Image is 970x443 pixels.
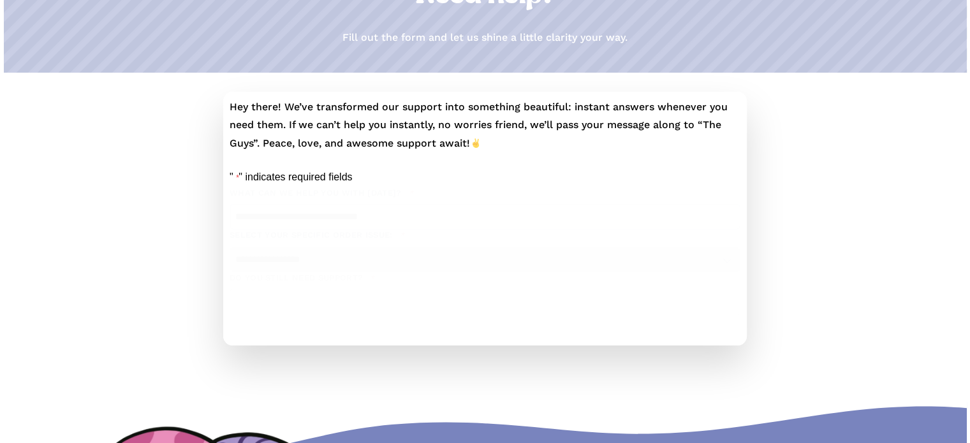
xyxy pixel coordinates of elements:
label: Select your specific order issue: [230,229,740,241]
label: What can we help you with [DATE]? [230,187,740,199]
p: Fill out the form and let us shine a little clarity your way. [342,29,628,47]
img: ✌️ [471,138,481,148]
label: Do you still need support? [230,272,740,284]
p: " " indicates required fields [230,168,740,187]
p: Hey there! We’ve transformed our support into something beautiful: instant answers whenever you n... [230,98,740,153]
